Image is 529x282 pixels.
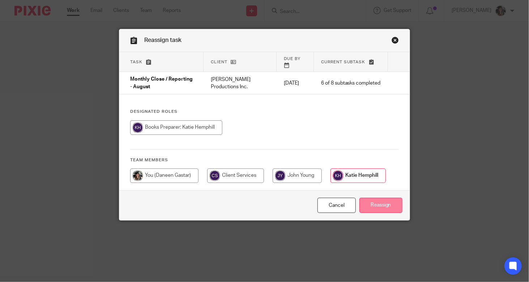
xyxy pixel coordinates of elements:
[130,77,193,90] span: Monthly Close / Reporting - August
[284,80,307,87] p: [DATE]
[130,157,399,163] h4: Team members
[284,57,300,61] span: Due by
[211,76,269,91] p: [PERSON_NAME] Productions Inc.
[359,198,402,213] input: Reassign
[211,60,227,64] span: Client
[130,60,142,64] span: Task
[144,37,182,43] span: Reassign task
[321,60,366,64] span: Current subtask
[130,109,399,115] h4: Designated Roles
[392,37,399,46] a: Close this dialog window
[314,72,388,94] td: 6 of 8 subtasks completed
[317,198,356,213] a: Close this dialog window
